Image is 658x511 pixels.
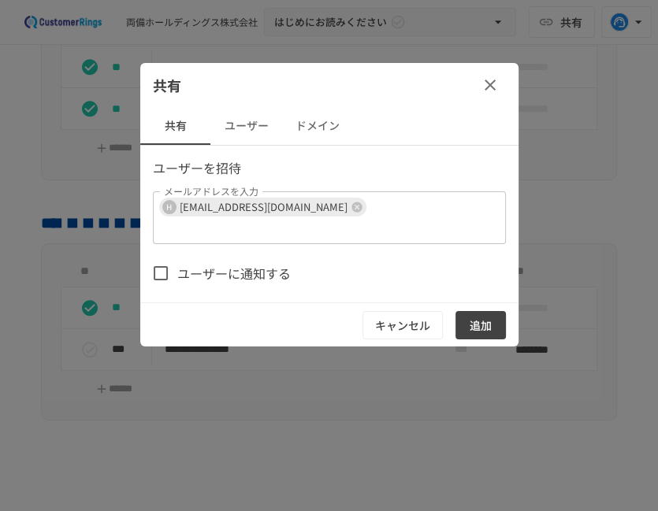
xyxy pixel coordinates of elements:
[455,311,506,340] button: 追加
[362,311,443,340] button: キャンセル
[177,264,291,284] span: ユーザーに通知する
[164,184,258,198] label: メールアドレスを入力
[140,107,211,145] button: 共有
[153,158,506,179] p: ユーザーを招待
[140,63,519,107] div: 共有
[282,107,353,145] button: ドメイン
[211,107,282,145] button: ユーザー
[162,200,177,214] div: H
[173,198,354,216] span: [EMAIL_ADDRESS][DOMAIN_NAME]
[159,198,366,217] div: H[EMAIL_ADDRESS][DOMAIN_NAME]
